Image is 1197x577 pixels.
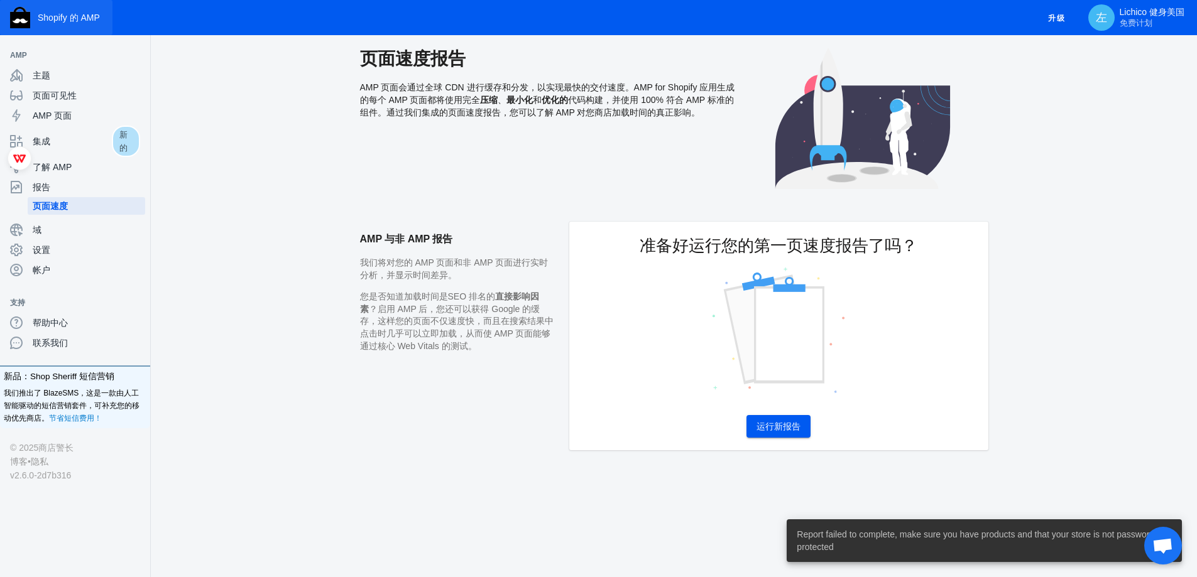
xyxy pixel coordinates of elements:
font: 节省短信费用！ [49,414,102,423]
a: AMP 页面 [5,105,145,126]
font: v2.6.0-2d7b316 [10,470,71,480]
font: 您是否知道加载时间是SEO 排名的 [360,291,495,301]
font: 优化的 [542,95,568,105]
font: 新的 [119,130,128,153]
font: © 2025 [10,443,38,453]
font: 和 [533,95,542,105]
font: 最小化 [506,95,533,105]
span: Report failed to complete, make sure you have products and that your store is not password protected [797,528,1172,553]
a: 节省短信费用！ [49,412,102,424]
button: 升级 [1037,6,1077,29]
font: Shopify 的 AMP [38,13,100,23]
a: 联系我们 [5,333,145,353]
font: 运行新报告 [757,421,801,431]
font: AMP [10,51,27,60]
font: 帐户 [33,265,50,275]
font: 直接影响因素 [360,291,539,314]
a: 商店警长 [38,441,74,455]
button: 添加销售渠道 [128,300,148,305]
a: 域 [5,220,145,240]
a: 集成新的 [5,126,145,157]
font: 主题 [33,70,50,80]
font: 报告 [33,182,50,192]
font: • [28,456,31,466]
font: 升级 [1048,14,1066,23]
font: 支持 [10,298,25,307]
font: AMP 与非 AMP 报告 [360,234,453,244]
font: 商店警长 [38,443,74,453]
font: 域 [33,225,41,235]
font: 博客 [10,456,28,466]
img: 商店警长标志 [10,7,30,28]
font: 设置 [33,245,50,255]
font: 、 [498,95,506,105]
font: 免费计划 [1120,19,1152,28]
a: 报告 [5,177,145,197]
a: 页面速度 [28,197,145,215]
a: 页面可见性 [5,85,145,105]
font: 帮助中心 [33,318,68,328]
a: 隐私 [31,455,48,468]
font: 联系我们 [33,338,68,348]
font: 代码构建，并使用 100% 符合 AMP 标准的组件。通过我们集成的页面速度报告，您可以了解 AMP 对您商店加载时间的真正影响。 [360,95,734,117]
font: 准备好运行您的第一页速度报告了吗？ [640,236,917,255]
font: 我们推出了 BlazeSMS，这是一款由人工智能驱动的短信营销套件，可补充您的移动优先商店。 [4,389,139,423]
font: 了解 AMP [33,162,72,172]
font: 集成 [33,136,50,146]
a: 主题 [5,65,145,85]
button: 运行新报告 [746,415,811,438]
font: 我们将对您的 AMP 页面和非 AMP 页面进行实时分析，并显示时间差异。 [360,257,549,280]
font: 隐私 [31,456,48,466]
a: 博客 [10,455,28,468]
a: 设置 [5,240,145,260]
font: 页面速度 [33,201,68,211]
font: Lichico 健身美国 [1120,7,1184,17]
a: 了解 AMP [5,157,145,177]
font: AMP 页面 [33,111,72,121]
font: 页面可见性 [33,90,77,100]
font: AMP 页面会通过全球 CDN 进行缓存和分发，以实现最快的交付速度。AMP for Shopify 应用生成的每个 AMP 页面都将使用完全 [360,82,735,105]
a: 帐户 [5,260,145,280]
font: 页面速度报告 [360,49,466,68]
font: 压缩 [480,95,498,105]
font: 左 [1096,11,1107,24]
font: 新品：Shop Sheriff 短信营销 [4,372,114,381]
button: 添加销售渠道 [128,53,148,58]
div: 开放式聊天 [1144,527,1182,564]
font: ？启用 AMP 后，您还可以获得 Google 的缓存，这样您的页面不仅速度快，而且在搜索结果中点击时几乎可以立即加载，从而使 AMP 页面能够通过核心 Web Vitals 的测试。 [360,304,554,351]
